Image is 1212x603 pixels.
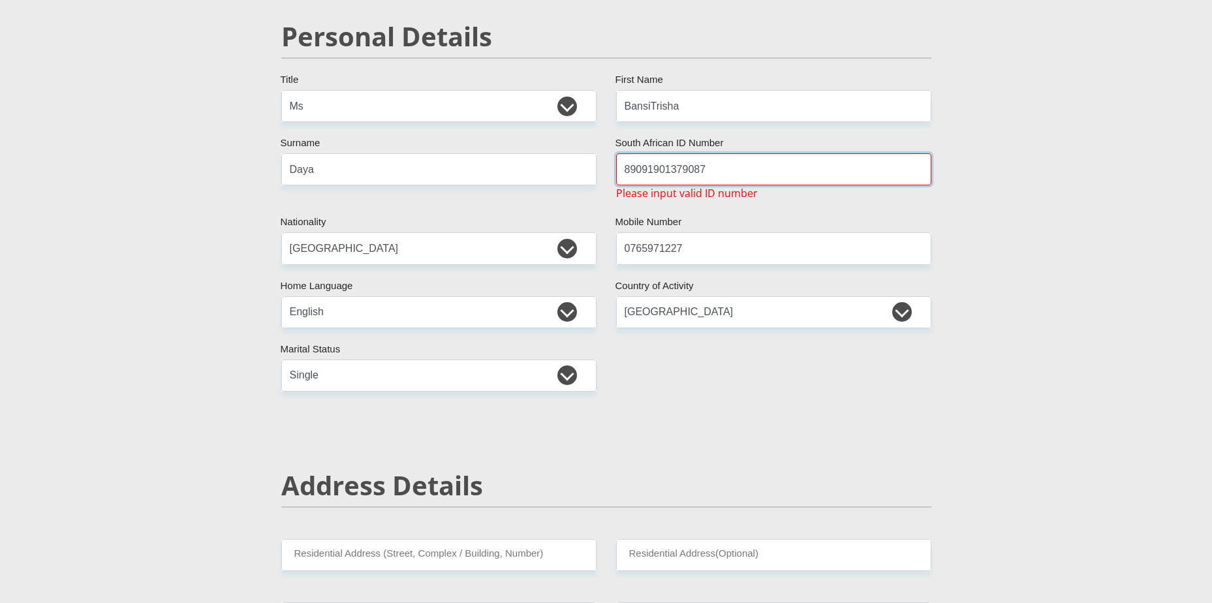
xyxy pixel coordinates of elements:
h2: Address Details [281,470,931,501]
input: Valid residential address [281,539,597,571]
input: First Name [616,90,931,122]
span: Please input valid ID number [616,185,758,201]
input: ID Number [616,153,931,185]
input: Contact Number [616,232,931,264]
input: Address line 2 (Optional) [616,539,931,571]
h2: Personal Details [281,21,931,52]
input: Surname [281,153,597,185]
